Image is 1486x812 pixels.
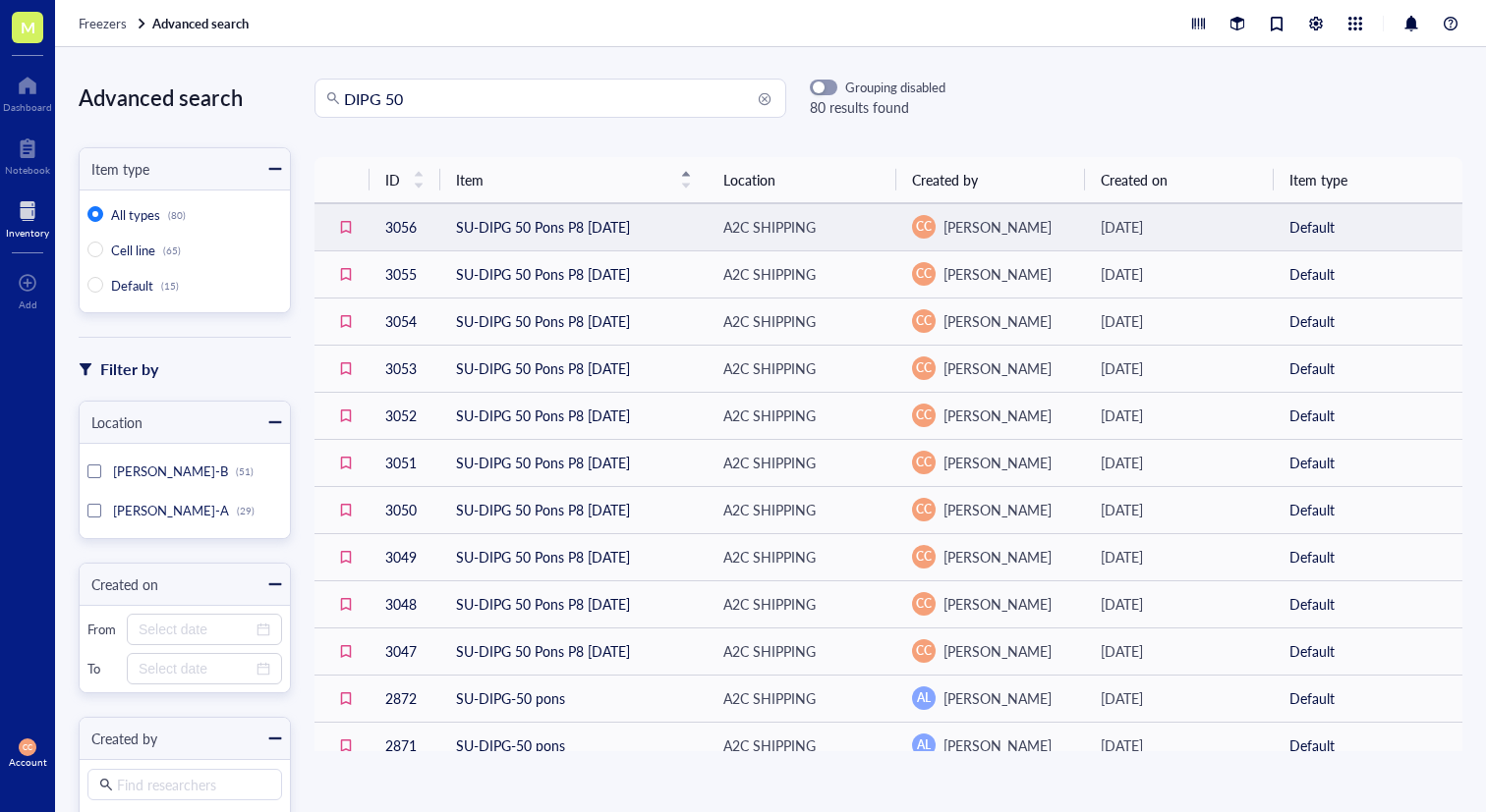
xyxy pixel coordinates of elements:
[1101,734,1258,756] div: [DATE]
[1101,216,1258,238] div: [DATE]
[723,216,816,238] div: A2C SHIPPING
[370,298,440,345] td: 3054
[1101,405,1258,426] div: [DATE]
[440,298,708,345] td: SU-DIPG 50 Pons P8 [DATE]
[440,722,708,769] td: SU-DIPG-50 pons
[237,505,255,516] div: (29)
[943,688,1052,708] span: [PERSON_NAME]
[916,406,932,424] span: CC
[943,453,1052,472] span: [PERSON_NAME]
[100,356,158,382] div: Filter by
[943,264,1052,284] span: [PERSON_NAME]
[440,580,708,627] td: SU-DIPG 50 Pons P8 [DATE]
[456,169,668,190] span: Item
[1274,392,1462,439] td: Default
[943,735,1052,755] span: [PERSON_NAME]
[3,101,52,113] div: Dashboard
[916,454,932,471] span: CC
[5,164,50,176] div: Notebook
[917,689,931,707] span: AL
[370,345,440,392] td: 3053
[111,205,160,224] span: All types
[79,14,127,32] span: Freezers
[1085,157,1274,203] th: Created on
[1274,722,1462,769] td: Default
[370,580,440,627] td: 3048
[1274,203,1462,250] td: Default
[943,547,1052,567] span: [PERSON_NAME]
[440,250,708,298] td: SU-DIPG 50 Pons P8 [DATE]
[370,533,440,580] td: 3049
[21,15,35,39] span: M
[370,392,440,439] td: 3052
[1274,533,1462,580] td: Default
[916,359,932,377] span: CC
[370,157,440,203] th: ID
[5,133,50,176] a: Notebook
[139,658,253,679] input: Select date
[370,439,440,486] td: 3051
[1274,250,1462,298] td: Default
[723,593,816,615] div: A2C SHIPPING
[916,218,932,236] span: CC
[1274,675,1462,722] td: Default
[1101,640,1258,662] div: [DATE]
[23,742,33,751] span: CC
[723,263,816,285] div: A2C SHIPPING
[139,619,253,640] input: Select date
[161,280,179,292] div: (15)
[1101,593,1258,615] div: [DATE]
[943,358,1052,378] span: [PERSON_NAME]
[723,546,816,568] div: A2C SHIPPING
[80,411,143,433] div: Location
[370,203,440,250] td: 3056
[440,486,708,533] td: SU-DIPG 50 Pons P8 [DATE]
[3,70,52,113] a: Dashboard
[6,227,49,239] div: Inventory
[80,573,158,595] div: Created on
[723,452,816,473] div: A2C SHIPPING
[943,641,1052,661] span: [PERSON_NAME]
[6,195,49,239] a: Inventory
[1274,298,1462,345] td: Default
[236,465,254,477] div: (51)
[80,158,149,180] div: Item type
[916,548,932,566] span: CC
[723,499,816,520] div: A2C SHIPPING
[723,687,816,709] div: A2C SHIPPING
[79,15,148,32] a: Freezers
[163,244,181,256] div: (65)
[152,15,253,32] a: Advanced search
[723,357,816,379] div: A2C SHIPPING
[370,250,440,298] td: 3055
[1101,263,1258,285] div: [DATE]
[440,203,708,250] td: SU-DIPG 50 Pons P8 [DATE]
[87,660,119,677] div: To
[440,392,708,439] td: SU-DIPG 50 Pons P8 [DATE]
[723,405,816,426] div: A2C SHIPPING
[440,157,708,203] th: Item
[916,501,932,518] span: CC
[943,406,1052,425] span: [PERSON_NAME]
[1274,157,1462,203] th: Item type
[723,640,816,662] div: A2C SHIPPING
[723,310,816,332] div: A2C SHIPPING
[370,486,440,533] td: 3050
[1101,310,1258,332] div: [DATE]
[370,675,440,722] td: 2872
[385,169,401,190] span: ID
[113,501,229,519] span: [PERSON_NAME]-A
[1274,486,1462,533] td: Default
[916,595,932,613] span: CC
[916,265,932,283] span: CC
[1274,439,1462,486] td: Default
[917,736,931,754] span: AL
[943,217,1052,237] span: [PERSON_NAME]
[370,627,440,675] td: 3047
[111,276,153,295] span: Default
[845,79,945,96] div: Grouping disabled
[916,312,932,330] span: CC
[943,500,1052,519] span: [PERSON_NAME]
[943,311,1052,331] span: [PERSON_NAME]
[80,728,157,749] div: Created by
